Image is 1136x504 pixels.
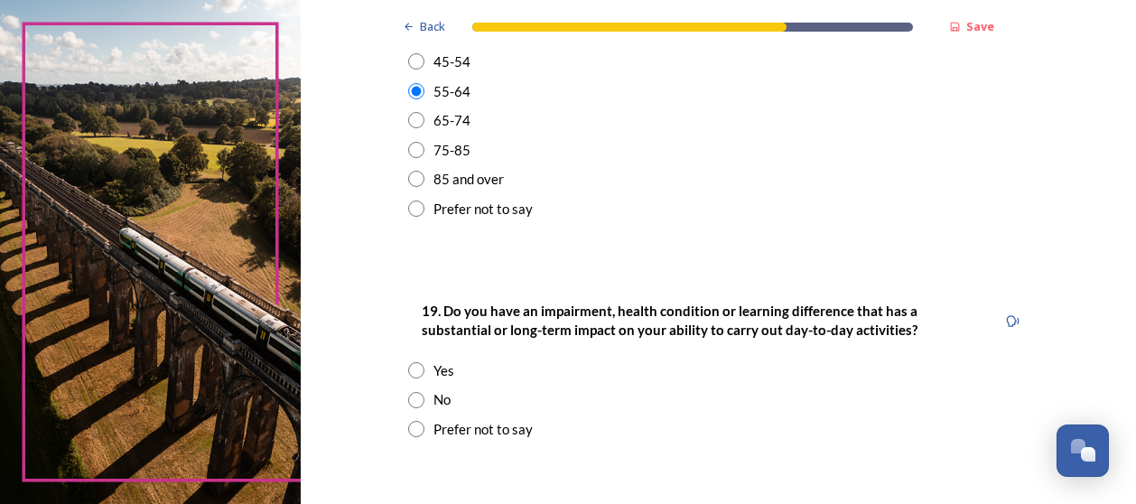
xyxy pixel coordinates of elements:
[433,81,470,102] div: 55-64
[1057,425,1109,477] button: Open Chat
[433,419,533,440] div: Prefer not to say
[420,18,445,35] span: Back
[433,110,470,131] div: 65-74
[433,51,470,72] div: 45-54
[422,303,920,338] strong: 19. Do you have an impairment, health condition or learning difference that has a substantial or ...
[433,389,451,410] div: No
[433,140,470,161] div: 75-85
[966,18,994,34] strong: Save
[433,360,454,381] div: Yes
[433,199,533,219] div: Prefer not to say
[433,169,504,190] div: 85 and over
